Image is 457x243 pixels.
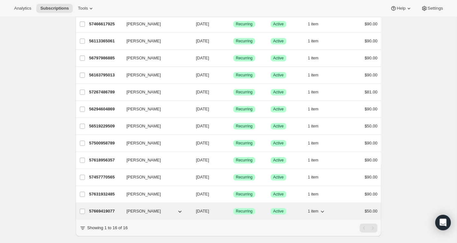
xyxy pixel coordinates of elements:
div: 56519229509[PERSON_NAME][DATE]SuccessRecurringSuccessActive1 item$50.00 [89,122,377,131]
span: Recurring [236,124,252,129]
button: 1 item [308,37,325,46]
button: [PERSON_NAME] [123,104,187,114]
span: Recurring [236,107,252,112]
button: [PERSON_NAME] [123,155,187,165]
div: 57669419077[PERSON_NAME][DATE]SuccessRecurringSuccessActive1 item$50.00 [89,207,377,216]
span: [DATE] [196,175,209,179]
div: 56163795013[PERSON_NAME][DATE]SuccessRecurringSuccessActive1 item$90.00 [89,71,377,80]
span: 1 item [308,39,318,44]
span: [DATE] [196,56,209,60]
span: [PERSON_NAME] [126,123,161,129]
p: 57618956357 [89,157,121,163]
span: Active [273,73,284,78]
button: [PERSON_NAME] [123,172,187,182]
span: [PERSON_NAME] [126,157,161,163]
span: 1 item [308,158,318,163]
span: Active [273,56,284,61]
span: Recurring [236,141,252,146]
div: Open Intercom Messenger [435,215,451,230]
span: Active [273,107,284,112]
span: 1 item [308,107,318,112]
nav: Pagination [360,223,377,232]
button: [PERSON_NAME] [123,206,187,216]
span: [PERSON_NAME] [126,140,161,146]
p: 56519229509 [89,123,121,129]
span: Active [273,22,284,27]
span: $50.00 [364,209,377,213]
button: [PERSON_NAME] [123,36,187,46]
span: Recurring [236,90,252,95]
span: Recurring [236,22,252,27]
span: [DATE] [196,73,209,77]
button: [PERSON_NAME] [123,121,187,131]
span: Active [273,175,284,180]
span: [PERSON_NAME] [126,38,161,44]
p: Showing 1 to 16 of 16 [87,225,128,231]
span: Help [397,6,405,11]
button: 1 item [308,20,325,29]
div: 56294604869[PERSON_NAME][DATE]SuccessRecurringSuccessActive1 item$90.00 [89,105,377,114]
span: $90.00 [364,107,377,111]
span: [DATE] [196,124,209,128]
span: Active [273,158,284,163]
span: Recurring [236,73,252,78]
button: 1 item [308,122,325,131]
span: $90.00 [364,22,377,26]
p: 57457770565 [89,174,121,180]
p: 56294604869 [89,106,121,112]
span: [PERSON_NAME] [126,174,161,180]
span: Active [273,192,284,197]
span: Recurring [236,56,252,61]
span: 1 item [308,209,318,214]
span: $50.00 [364,124,377,128]
button: 1 item [308,156,325,165]
span: [PERSON_NAME] [126,191,161,197]
span: Analytics [14,6,31,11]
button: 1 item [308,105,325,114]
p: 57466617925 [89,21,121,27]
div: 57466617925[PERSON_NAME][DATE]SuccessRecurringSuccessActive1 item$90.00 [89,20,377,29]
button: Help [386,4,416,13]
button: 1 item [308,207,325,216]
span: $90.00 [364,39,377,43]
span: 1 item [308,90,318,95]
div: 56797986885[PERSON_NAME][DATE]SuccessRecurringSuccessActive1 item$90.00 [89,54,377,63]
span: [DATE] [196,39,209,43]
span: Active [273,90,284,95]
button: 1 item [308,54,325,63]
button: Analytics [10,4,35,13]
span: 1 item [308,141,318,146]
button: Subscriptions [36,4,73,13]
div: 57500958789[PERSON_NAME][DATE]SuccessRecurringSuccessActive1 item$90.00 [89,139,377,148]
span: [PERSON_NAME] [126,55,161,61]
button: [PERSON_NAME] [123,189,187,199]
span: 1 item [308,56,318,61]
span: $90.00 [364,158,377,162]
span: 1 item [308,22,318,27]
span: Active [273,39,284,44]
button: Settings [417,4,447,13]
p: 57669419077 [89,208,121,214]
span: 1 item [308,175,318,180]
span: [PERSON_NAME] [126,21,161,27]
span: Active [273,209,284,214]
span: $81.00 [364,90,377,94]
div: 57457770565[PERSON_NAME][DATE]SuccessRecurringSuccessActive1 item$90.00 [89,173,377,182]
span: Settings [427,6,443,11]
span: $90.00 [364,175,377,179]
span: $90.00 [364,56,377,60]
button: [PERSON_NAME] [123,87,187,97]
span: Recurring [236,192,252,197]
span: $90.00 [364,73,377,77]
span: Subscriptions [40,6,69,11]
span: [DATE] [196,192,209,196]
p: 57267486789 [89,89,121,95]
span: [PERSON_NAME] [126,72,161,78]
button: 1 item [308,139,325,148]
div: 57267486789[PERSON_NAME][DATE]SuccessRecurringSuccessActive1 item$81.00 [89,88,377,97]
div: 57631932485[PERSON_NAME][DATE]SuccessRecurringSuccessActive1 item$90.00 [89,190,377,199]
p: 56797986885 [89,55,121,61]
span: Tools [78,6,88,11]
span: Recurring [236,175,252,180]
button: [PERSON_NAME] [123,70,187,80]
